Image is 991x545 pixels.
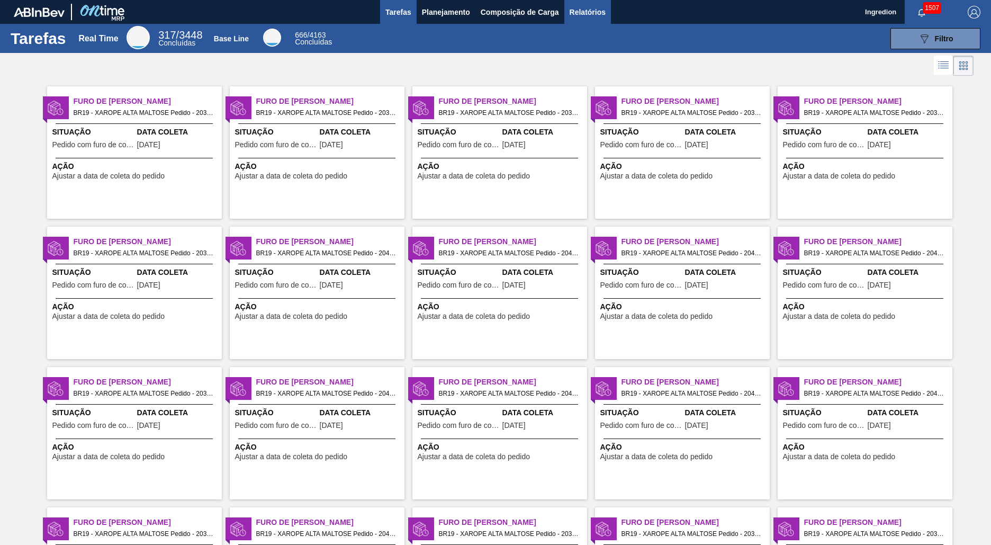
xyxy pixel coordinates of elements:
[52,141,134,149] span: Pedido com furo de coleta
[481,6,559,19] span: Composição de Carga
[621,388,761,399] span: BR19 - XAROPE ALTA MALTOSE Pedido - 2040786
[418,267,500,278] span: Situação
[320,267,402,278] span: Data Coleta
[418,281,500,289] span: Pedido com furo de coleta
[263,29,281,47] div: Base Line
[804,388,944,399] span: BR19 - XAROPE ALTA MALTOSE Pedido - 2040787
[502,281,526,289] span: 30/09/2025
[256,96,404,107] span: Furo de Coleta
[600,127,682,138] span: Situação
[320,407,402,418] span: Data Coleta
[783,453,896,461] span: Ajustar a data de coleta do pedido
[418,172,530,180] span: Ajustar a data de coleta do pedido
[74,388,213,399] span: BR19 - XAROPE ALTA MALTOSE Pedido - 2036518
[502,422,526,430] span: 27/09/2025
[74,377,222,388] span: Furo de Coleta
[439,377,587,388] span: Furo de Coleta
[137,141,160,149] span: 23/09/2025
[320,422,343,430] span: 27/09/2025
[235,172,348,180] span: Ajustar a data de coleta do pedido
[935,34,953,43] span: Filtro
[52,281,134,289] span: Pedido com furo de coleta
[685,281,708,289] span: 01/10/2025
[295,38,332,46] span: Concluídas
[439,517,587,528] span: Furo de Coleta
[600,422,682,430] span: Pedido com furo de coleta
[413,240,429,256] img: status
[596,240,611,256] img: status
[600,442,767,453] span: Ação
[52,312,165,320] span: Ajustar a data de coleta do pedido
[52,161,219,172] span: Ação
[320,141,343,149] span: 23/09/2025
[320,281,343,289] span: 30/09/2025
[74,528,213,540] span: BR19 - XAROPE ALTA MALTOSE Pedido - 2036237
[78,34,118,43] div: Real Time
[502,267,584,278] span: Data Coleta
[439,528,579,540] span: BR19 - XAROPE ALTA MALTOSE Pedido - 2036514
[137,407,219,418] span: Data Coleta
[235,422,317,430] span: Pedido com furo de coleta
[783,141,865,149] span: Pedido com furo de coleta
[418,453,530,461] span: Ajustar a data de coleta do pedido
[600,407,682,418] span: Situação
[804,96,952,107] span: Furo de Coleta
[783,267,865,278] span: Situação
[320,127,402,138] span: Data Coleta
[621,517,770,528] span: Furo de Coleta
[413,100,429,116] img: status
[137,422,160,430] span: 27/09/2025
[783,161,950,172] span: Ação
[256,107,396,119] span: BR19 - XAROPE ALTA MALTOSE Pedido - 2036199
[418,312,530,320] span: Ajustar a data de coleta do pedido
[570,6,606,19] span: Relatórios
[235,301,402,312] span: Ação
[235,407,317,418] span: Situação
[52,127,134,138] span: Situação
[868,267,950,278] span: Data Coleta
[230,521,246,537] img: status
[158,29,176,41] span: 317
[685,127,767,138] span: Data Coleta
[502,141,526,149] span: 23/09/2025
[235,127,317,138] span: Situação
[685,141,708,149] span: 23/09/2025
[439,107,579,119] span: BR19 - XAROPE ALTA MALTOSE Pedido - 2036200
[783,407,865,418] span: Situação
[783,442,950,453] span: Ação
[295,31,307,39] span: 666
[418,301,584,312] span: Ação
[11,32,66,44] h1: Tarefas
[804,528,944,540] span: BR19 - XAROPE ALTA MALTOSE Pedido - 2036516
[621,107,761,119] span: BR19 - XAROPE ALTA MALTOSE Pedido - 2036201
[685,407,767,418] span: Data Coleta
[621,528,761,540] span: BR19 - XAROPE ALTA MALTOSE Pedido - 2036515
[137,267,219,278] span: Data Coleta
[256,377,404,388] span: Furo de Coleta
[596,100,611,116] img: status
[868,281,891,289] span: 02/10/2025
[621,377,770,388] span: Furo de Coleta
[804,517,952,528] span: Furo de Coleta
[52,301,219,312] span: Ação
[52,407,134,418] span: Situação
[52,422,134,430] span: Pedido com furo de coleta
[804,107,944,119] span: BR19 - XAROPE ALTA MALTOSE Pedido - 2036202
[295,32,332,46] div: Base Line
[923,2,941,14] span: 1507
[418,407,500,418] span: Situação
[256,528,396,540] span: BR19 - XAROPE ALTA MALTOSE Pedido - 2040788
[14,7,65,17] img: TNhmsLtSVTkK8tSr43FrP2fwEKptu5GPRR3wAAAABJRU5ErkJggg==
[74,236,222,247] span: Furo de Coleta
[868,422,891,430] span: 30/09/2025
[214,34,249,43] div: Base Line
[418,161,584,172] span: Ação
[52,453,165,461] span: Ajustar a data de coleta do pedido
[295,31,326,39] span: / 4163
[600,267,682,278] span: Situação
[783,301,950,312] span: Ação
[137,281,160,289] span: 23/09/2025
[439,388,579,399] span: BR19 - XAROPE ALTA MALTOSE Pedido - 2045058
[600,301,767,312] span: Ação
[418,442,584,453] span: Ação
